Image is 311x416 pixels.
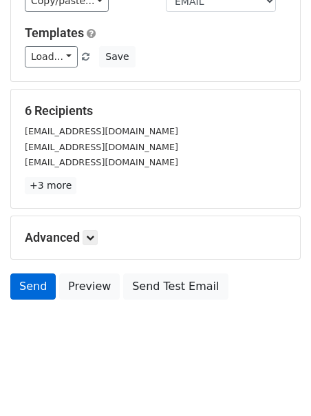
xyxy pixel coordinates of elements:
a: Preview [59,273,120,300]
button: Save [99,46,135,67]
a: Send [10,273,56,300]
iframe: Chat Widget [242,350,311,416]
h5: Advanced [25,230,286,245]
small: [EMAIL_ADDRESS][DOMAIN_NAME] [25,157,178,167]
h5: 6 Recipients [25,103,286,118]
small: [EMAIL_ADDRESS][DOMAIN_NAME] [25,142,178,152]
a: +3 more [25,177,76,194]
a: Templates [25,25,84,40]
a: Load... [25,46,78,67]
a: Send Test Email [123,273,228,300]
small: [EMAIL_ADDRESS][DOMAIN_NAME] [25,126,178,136]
